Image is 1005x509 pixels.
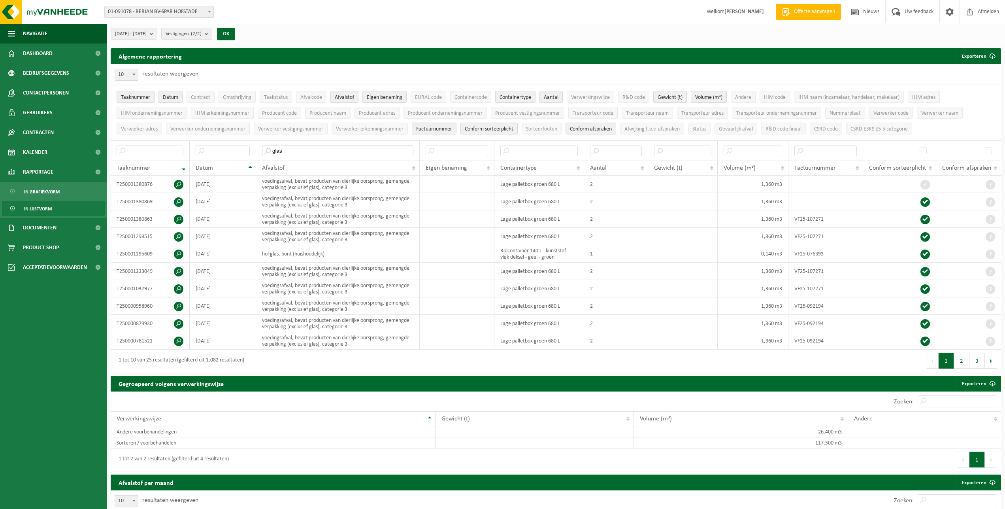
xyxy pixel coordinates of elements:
span: Rapportage [23,162,53,182]
span: Producent naam [309,110,346,116]
span: Gevaarlijk afval [719,126,753,132]
td: voedingsafval, bevat producten van dierlijke oorsprong, gemengde verpakking (exclusief glas), cat... [256,332,420,350]
td: Sorteren / voorbehandelen [111,437,436,448]
span: Conform afspraken [942,165,991,171]
span: Verwerker vestigingsnummer [258,126,323,132]
button: 2 [954,353,969,369]
td: Rolcontainer 140 L - kunststof - vlak deksel - geel - groen [494,245,584,263]
td: voedingsafval, bevat producten van dierlijke oorsprong, gemengde verpakking (exclusief glas), cat... [256,263,420,280]
td: T250000958960 [111,297,190,315]
button: AantalAantal: Activate to sort [539,91,563,103]
span: 10 [115,69,138,81]
label: resultaten weergeven [142,71,198,77]
a: Exporteren [956,376,1000,392]
button: AfvalcodeAfvalcode: Activate to sort [296,91,326,103]
td: [DATE] [190,332,256,350]
span: Volume (m³) [640,416,672,422]
h2: Algemene rapportering [111,48,190,64]
button: IHM erkenningsnummerIHM erkenningsnummer: Activate to sort [191,107,254,119]
span: Conform sorteerplicht [465,126,513,132]
td: Lage palletbox groen 680 L [494,280,584,297]
span: Transporteur naam [626,110,669,116]
td: 1,360 m3 [718,193,788,210]
button: Transporteur codeTransporteur code: Activate to sort [568,107,618,119]
button: StatusStatus: Activate to sort [688,123,711,134]
span: IHM adres [912,95,935,100]
td: 1,360 m3 [718,315,788,332]
button: ContainercodeContainercode: Activate to sort [450,91,491,103]
span: R&D code finaal [766,126,801,132]
td: 2 [584,228,649,245]
span: Verwerker naam [921,110,958,116]
td: T250001298515 [111,228,190,245]
span: Datum [163,95,178,100]
td: voedingsafval, bevat producten van dierlijke oorsprong, gemengde verpakking (exclusief glas), cat... [256,210,420,228]
span: Verwerkingswijze [571,95,610,100]
label: resultaten weergeven [142,497,198,503]
span: Conform afspraken [570,126,612,132]
td: 2 [584,297,649,315]
span: Dashboard [23,44,53,63]
span: Status [692,126,706,132]
button: [DATE] - [DATE] [111,28,157,40]
span: Gewicht (t) [441,416,470,422]
button: Transporteur ondernemingsnummerTransporteur ondernemingsnummer : Activate to sort [732,107,821,119]
span: Afwijking t.o.v. afspraken [624,126,680,132]
span: Producent ondernemingsnummer [408,110,483,116]
td: T250000781521 [111,332,190,350]
td: 1 [584,245,649,263]
button: Transporteur adresTransporteur adres: Activate to sort [677,107,728,119]
td: 117,500 m3 [634,437,848,448]
button: Verwerker adresVerwerker adres: Activate to sort [117,123,162,134]
span: 10 [115,69,138,80]
button: IHM naam (inzamelaar, handelaar, makelaar)IHM naam (inzamelaar, handelaar, makelaar): Activate to... [794,91,904,103]
button: Producent ondernemingsnummerProducent ondernemingsnummer: Activate to sort [404,107,487,119]
span: Volume (m³) [724,165,756,171]
td: Lage palletbox groen 680 L [494,228,584,245]
td: voedingsafval, bevat producten van dierlijke oorsprong, gemengde verpakking (exclusief glas), cat... [256,228,420,245]
span: Gebruikers [23,103,53,123]
button: Verwerker codeVerwerker code: Activate to sort [869,107,913,119]
span: Containertype [500,165,537,171]
td: 2 [584,176,649,193]
button: 1 [969,452,985,467]
label: Zoeken: [894,399,914,405]
span: 01-091078 - BERJAN BV-SPAR HOFSTADE [105,6,213,17]
td: T250001037977 [111,280,190,297]
button: 1 [939,353,954,369]
label: Zoeken: [894,498,914,504]
button: 3 [969,353,985,369]
td: [DATE] [190,193,256,210]
td: voedingsafval, bevat producten van dierlijke oorsprong, gemengde verpakking (exclusief glas), cat... [256,297,420,315]
td: T250000879930 [111,315,190,332]
h2: Gegroepeerd volgens verwerkingswijze [111,376,232,391]
span: IHM naam (inzamelaar, handelaar, makelaar) [798,95,899,100]
button: OK [217,28,235,40]
td: [DATE] [190,297,256,315]
button: Verwerker vestigingsnummerVerwerker vestigingsnummer: Activate to sort [254,123,328,134]
td: voedingsafval, bevat producten van dierlijke oorsprong, gemengde verpakking (exclusief glas), cat... [256,315,420,332]
button: Verwerker ondernemingsnummerVerwerker ondernemingsnummer: Activate to sort [166,123,250,134]
td: VF25-107271 [788,228,863,245]
td: 1,360 m3 [718,332,788,350]
span: Eigen benaming [426,165,467,171]
span: Containercode [454,95,487,100]
td: T250001380869 [111,193,190,210]
td: VF25-107271 [788,210,863,228]
span: Nummerplaat [830,110,861,116]
td: voedingsafval, bevat producten van dierlijke oorsprong, gemengde verpakking (exclusief glas), cat... [256,193,420,210]
td: 1,360 m3 [718,228,788,245]
span: Transporteur ondernemingsnummer [736,110,817,116]
span: Andere [735,95,751,100]
span: IHM ondernemingsnummer [121,110,183,116]
button: Previous [926,353,939,369]
span: Taakstatus [264,95,288,100]
button: TaakstatusTaakstatus: Activate to sort [260,91,292,103]
button: NummerplaatNummerplaat: Activate to sort [825,107,865,119]
button: Producent naamProducent naam: Activate to sort [305,107,351,119]
span: Andere [854,416,873,422]
button: OmschrijvingOmschrijving: Activate to sort [219,91,256,103]
td: 1,360 m3 [718,210,788,228]
span: Datum [196,165,213,171]
td: 1,360 m3 [718,263,788,280]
